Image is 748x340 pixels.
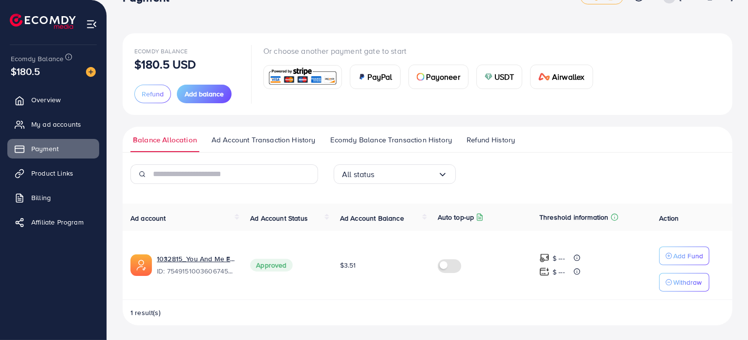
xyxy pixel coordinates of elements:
p: $ --- [553,252,565,264]
a: cardPayPal [350,65,401,89]
img: ic-ads-acc.e4c84228.svg [130,254,152,276]
button: Add balance [177,85,232,103]
span: Refund History [467,135,515,145]
img: card [267,67,339,88]
p: Withdraw [673,276,702,288]
span: Ecomdy Balance Transaction History [330,135,452,145]
p: $180.5 USD [134,58,196,70]
img: card [485,73,492,81]
img: logo [10,14,76,29]
span: ID: 7549151003606745104 [157,266,235,276]
button: Withdraw [659,273,709,292]
span: My ad accounts [31,119,81,129]
img: card [358,73,366,81]
span: $3.51 [340,260,356,270]
button: Add Fund [659,247,709,265]
span: Airwallex [552,71,584,83]
span: Affiliate Program [31,217,84,227]
a: 1032815_You And Me ECOMDY_1757673778601 [157,254,235,264]
span: Ad Account Balance [340,213,404,223]
span: Ad account [130,213,166,223]
span: $180.5 [11,64,40,78]
div: <span class='underline'>1032815_You And Me ECOMDY_1757673778601</span></br>7549151003606745104 [157,254,235,276]
span: 1 result(s) [130,308,161,317]
span: Ecomdy Balance [134,47,188,55]
a: My ad accounts [7,114,99,134]
span: Billing [31,193,51,203]
a: cardAirwallex [530,65,593,89]
input: Search for option [375,167,438,182]
p: Threshold information [539,211,608,223]
img: image [86,67,96,77]
span: Refund [142,89,164,99]
span: Overview [31,95,61,105]
span: Add balance [185,89,224,99]
span: Product Links [31,168,73,178]
span: Ad Account Transaction History [212,135,316,145]
p: Or choose another payment gate to start [263,45,601,57]
img: menu [86,19,97,30]
img: card [417,73,425,81]
p: Auto top-up [438,211,474,223]
div: Search for option [334,164,456,184]
span: Action [659,213,679,223]
img: card [538,73,550,81]
a: Affiliate Program [7,212,99,232]
span: Approved [250,259,292,272]
span: Payoneer [427,71,460,83]
img: top-up amount [539,267,550,277]
a: cardPayoneer [408,65,469,89]
span: USDT [494,71,514,83]
span: PayPal [368,71,392,83]
p: $ --- [553,266,565,278]
a: cardUSDT [476,65,523,89]
a: Billing [7,188,99,207]
span: All status [342,167,375,182]
span: Balance Allocation [133,135,197,145]
a: card [263,65,342,89]
span: Ad Account Status [250,213,308,223]
span: Ecomdy Balance [11,54,64,64]
button: Refund [134,85,171,103]
p: Add Fund [673,250,703,262]
a: Overview [7,90,99,110]
img: top-up amount [539,253,550,263]
iframe: Chat [706,296,741,333]
a: Product Links [7,163,99,183]
a: Payment [7,139,99,159]
span: Payment [31,144,59,154]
